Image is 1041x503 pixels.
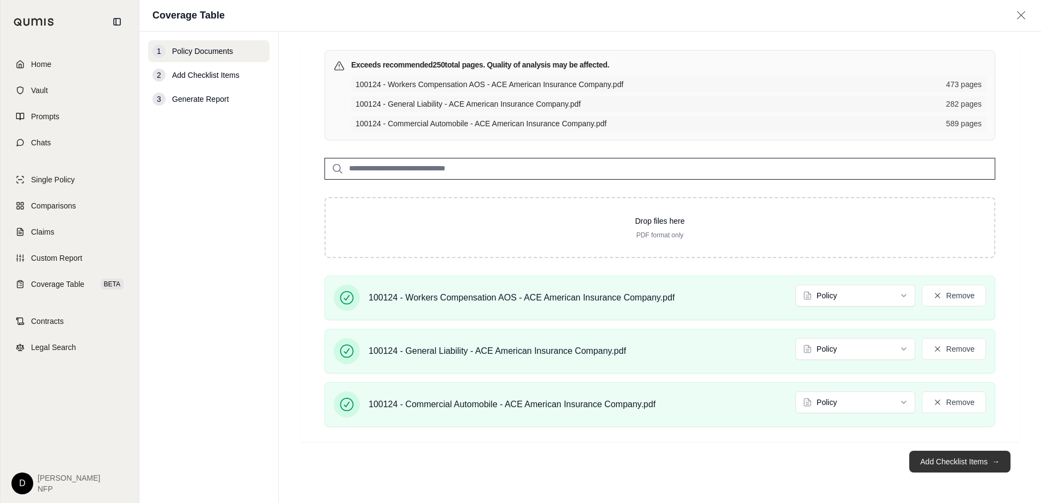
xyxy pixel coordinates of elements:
span: BETA [101,279,124,290]
span: Comparisons [31,200,76,211]
button: Collapse sidebar [108,13,126,30]
span: Claims [31,226,54,237]
span: 100124 - General Liability - ACE American Insurance Company.pdf [369,345,626,358]
span: 282 pages [946,99,982,109]
a: Legal Search [7,335,132,359]
span: Chats [31,137,51,148]
button: Add Checklist Items→ [909,451,1011,473]
span: Vault [31,85,48,96]
button: Remove [922,391,986,413]
button: Remove [922,338,986,360]
span: Coverage Table [31,279,84,290]
span: 100124 - General Liability - ACE American Insurance Company.pdf [356,99,940,109]
p: Drop files here [343,216,977,226]
h1: Coverage Table [152,8,225,23]
p: PDF format only [343,231,977,240]
span: 473 pages [946,79,982,90]
span: Home [31,59,51,70]
img: Qumis Logo [14,18,54,26]
div: 3 [152,93,166,106]
span: NFP [38,483,100,494]
button: Remove [922,285,986,306]
a: Coverage TableBETA [7,272,132,296]
span: 589 pages [946,118,982,129]
span: 100124 - Workers Compensation AOS - ACE American Insurance Company.pdf [356,79,940,90]
a: Home [7,52,132,76]
a: Vault [7,78,132,102]
span: Custom Report [31,253,82,263]
span: 100124 - Commercial Automobile - ACE American Insurance Company.pdf [356,118,940,129]
a: Custom Report [7,246,132,270]
a: Contracts [7,309,132,333]
h3: Exceeds recommended 250 total pages. Quality of analysis may be affected. [351,59,609,70]
span: Prompts [31,111,59,122]
div: D [11,473,33,494]
span: Generate Report [172,94,229,105]
div: 1 [152,45,166,58]
span: Single Policy [31,174,75,185]
a: Comparisons [7,194,132,218]
a: Chats [7,131,132,155]
a: Single Policy [7,168,132,192]
span: Policy Documents [172,46,233,57]
div: 2 [152,69,166,82]
span: 100124 - Commercial Automobile - ACE American Insurance Company.pdf [369,398,656,411]
a: Prompts [7,105,132,128]
span: 100124 - Workers Compensation AOS - ACE American Insurance Company.pdf [369,291,675,304]
span: [PERSON_NAME] [38,473,100,483]
span: Contracts [31,316,64,327]
a: Claims [7,220,132,244]
span: → [992,456,1000,467]
span: Legal Search [31,342,76,353]
span: Add Checklist Items [172,70,240,81]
